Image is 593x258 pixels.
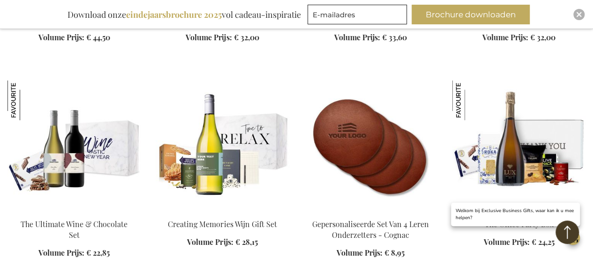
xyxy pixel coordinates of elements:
span: € 44,50 [86,32,110,42]
a: Volume Prijs: € 44,50 [38,32,110,43]
button: Brochure downloaden [412,5,530,24]
div: Close [573,9,585,20]
a: Volume Prijs: € 24,25 [483,237,554,248]
span: Volume Prijs: [482,32,528,42]
a: Beer Apéro Gift Box The Ultimate Wine & Chocolate Set [8,207,141,216]
b: eindejaarsbrochure 2025 [126,9,222,20]
span: € 33,60 [382,32,407,42]
form: marketing offers and promotions [308,5,410,27]
a: Volume Prijs: € 32,00 [482,32,555,43]
span: Volume Prijs: [38,32,84,42]
a: Volume Prijs: € 33,60 [334,32,407,43]
img: Gepersonaliseerde Set Van 4 Leren Onderzetters - Cognac [304,81,437,212]
a: Personalised White Wine [156,207,289,216]
span: Volume Prijs: [334,32,380,42]
span: Volume Prijs: [337,248,383,258]
span: € 24,25 [531,237,554,247]
img: The Ultimate Wine & Chocolate Set [8,81,47,120]
img: The Office Party Box [452,81,492,120]
a: Gepersonaliseerde Set Van 4 Leren Onderzetters - Cognac [304,207,437,216]
span: € 32,00 [233,32,259,42]
div: Download onze vol cadeau-inspiratie [63,5,305,24]
span: Volume Prijs: [38,248,84,258]
span: Volume Prijs: [186,32,232,42]
a: The Ultimate Wine & Chocolate Set [21,219,128,240]
img: Close [576,12,582,17]
img: Beer Apéro Gift Box [8,81,141,212]
a: Volume Prijs: € 32,00 [186,32,259,43]
a: Creating Memories Wijn Gift Set [168,219,277,229]
a: The Office Party Box [484,219,553,229]
input: E-mailadres [308,5,407,24]
span: € 32,00 [530,32,555,42]
span: € 22,85 [86,248,110,258]
img: The Office Party Box [452,81,585,212]
img: Personalised White Wine [156,81,289,212]
span: Volume Prijs: [483,237,529,247]
span: Volume Prijs: [187,237,233,247]
a: Gepersonaliseerde Set Van 4 Leren Onderzetters - Cognac [312,219,429,240]
span: € 28,15 [235,237,257,247]
a: Volume Prijs: € 28,15 [187,237,257,248]
span: € 8,95 [384,248,405,258]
